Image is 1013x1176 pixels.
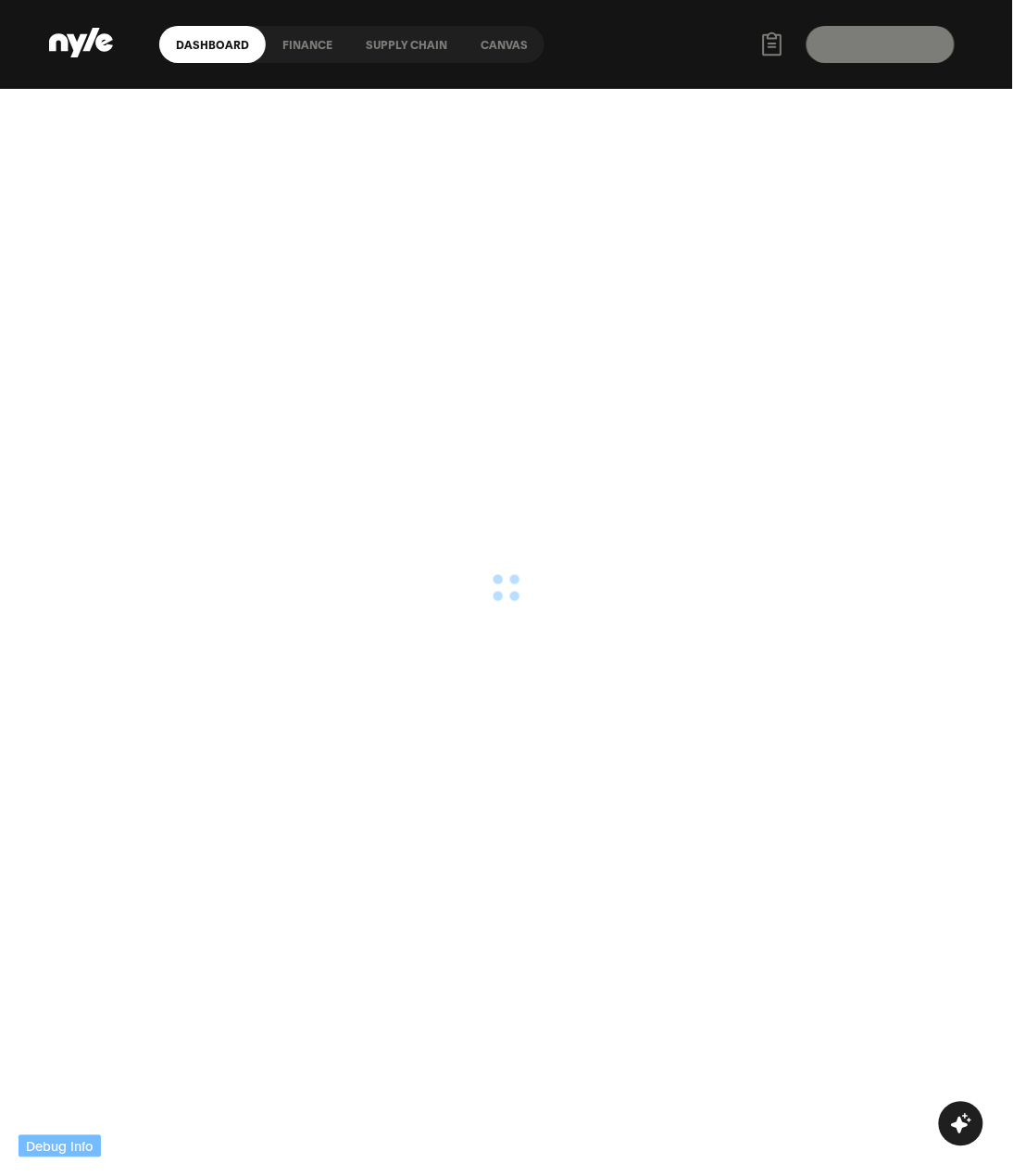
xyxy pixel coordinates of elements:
[159,26,266,63] a: Dashboard
[349,26,464,63] a: Supply chain
[266,26,349,63] a: finance
[19,1135,101,1157] button: Debug Info
[26,1136,94,1157] span: Debug Info
[464,26,544,63] a: Canvas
